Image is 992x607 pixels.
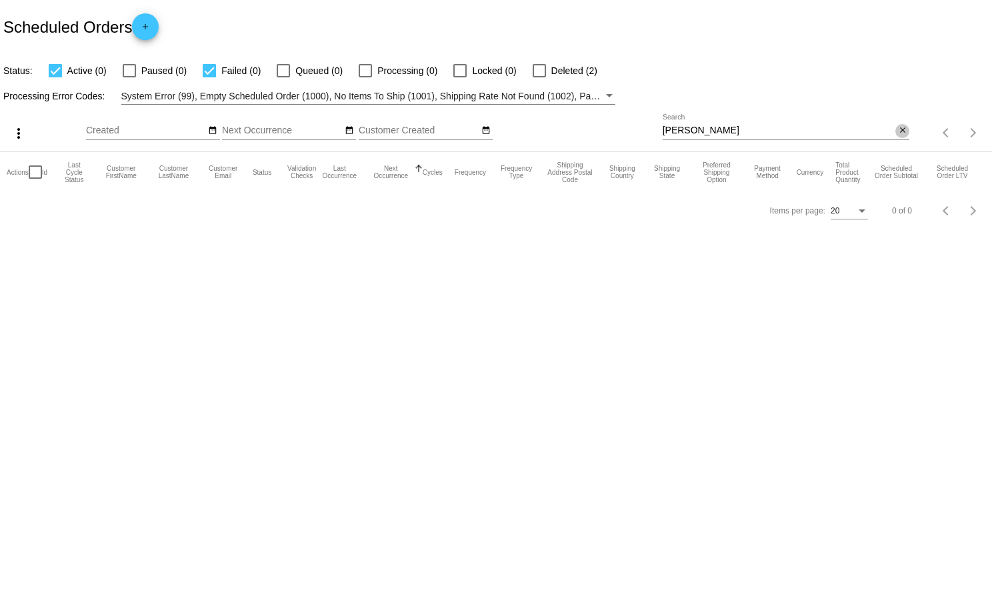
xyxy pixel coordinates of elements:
mat-icon: more_vert [11,125,27,141]
button: Change sorting for LifetimeValue [931,165,973,179]
button: Change sorting for ShippingPostcode [547,161,593,183]
mat-icon: date_range [208,125,217,136]
button: Clear [895,124,909,138]
button: Change sorting for Cycles [423,168,443,176]
input: Search [663,125,896,136]
mat-header-cell: Validation Checks [283,152,320,192]
mat-icon: close [898,125,907,136]
button: Change sorting for Frequency [455,168,486,176]
button: Change sorting for CustomerFirstName [101,165,141,179]
div: Items per page: [770,206,825,215]
input: Created [86,125,206,136]
button: Change sorting for ShippingState [651,165,683,179]
mat-header-cell: Total Product Quantity [835,152,873,192]
h2: Scheduled Orders [3,13,159,40]
span: Queued (0) [295,63,343,79]
button: Change sorting for ShippingCountry [605,165,639,179]
mat-icon: date_range [345,125,354,136]
span: Failed (0) [221,63,261,79]
input: Customer Created [359,125,479,136]
span: Deleted (2) [551,63,597,79]
button: Change sorting for Subtotal [873,165,919,179]
button: Next page [960,119,987,146]
span: Locked (0) [472,63,516,79]
button: Change sorting for PreferredShippingOption [695,161,738,183]
button: Change sorting for LastProcessingCycleId [59,161,89,183]
span: Active (0) [67,63,107,79]
button: Next page [960,197,987,224]
mat-select: Items per page: [831,207,868,216]
button: Change sorting for Id [42,168,47,176]
button: Change sorting for CustomerLastName [153,165,193,179]
button: Change sorting for Status [253,168,271,176]
mat-select: Filter by Processing Error Codes [121,88,616,105]
mat-icon: date_range [481,125,491,136]
mat-header-cell: Actions [7,152,29,192]
span: Status: [3,65,33,76]
span: Paused (0) [141,63,187,79]
button: Change sorting for FrequencyType [498,165,535,179]
span: Processing Error Codes: [3,91,105,101]
span: Processing (0) [377,63,437,79]
mat-icon: add [137,22,153,38]
button: Change sorting for NextOccurrenceUtc [371,165,411,179]
input: Next Occurrence [222,125,342,136]
button: Previous page [933,119,960,146]
button: Change sorting for CustomerEmail [206,165,241,179]
button: Change sorting for LastOccurrenceUtc [320,165,359,179]
div: 0 of 0 [892,206,912,215]
span: 20 [831,206,839,215]
button: Previous page [933,197,960,224]
button: Change sorting for PaymentMethod.Type [751,165,785,179]
button: Change sorting for CurrencyIso [797,168,824,176]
